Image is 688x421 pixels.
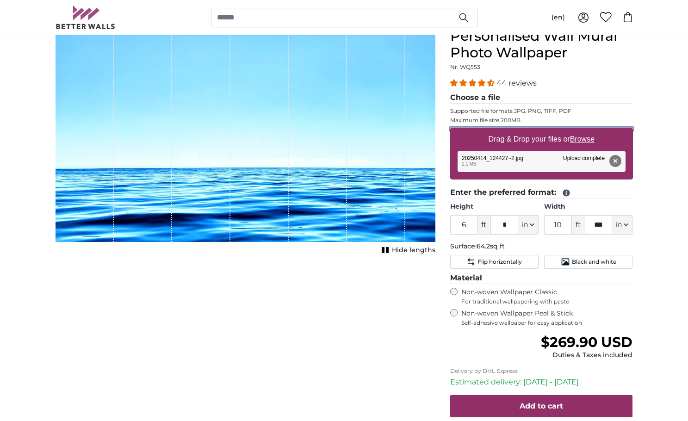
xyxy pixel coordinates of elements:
[450,202,539,211] label: Height
[477,242,505,250] span: 64.2sq ft
[450,63,480,70] span: Nr. WQ553
[612,215,632,235] button: in
[461,298,633,305] span: For traditional wallpapering with paste
[518,215,539,235] button: in
[484,130,598,149] label: Drag & Drop your files or
[477,215,490,235] span: ft
[450,395,633,417] button: Add to cart
[570,135,595,143] u: Browse
[544,202,632,211] label: Width
[544,9,572,26] button: (en)
[450,92,633,104] legend: Choose a file
[450,187,633,198] legend: Enter the preferred format:
[450,367,633,375] p: Delivery by DHL Express
[450,242,633,251] p: Surface:
[544,255,632,269] button: Black and white
[56,28,435,257] div: 1 of 1
[450,28,633,61] h1: Personalised Wall Mural Photo Wallpaper
[461,309,633,327] label: Non-woven Wallpaper Peel & Stick
[520,402,563,410] span: Add to cart
[461,288,633,305] label: Non-woven Wallpaper Classic
[477,258,522,266] span: Flip horizontally
[450,272,633,284] legend: Material
[572,215,585,235] span: ft
[450,255,539,269] button: Flip horizontally
[572,258,616,266] span: Black and white
[496,79,537,87] span: 44 reviews
[616,220,622,229] span: in
[392,246,435,255] span: Hide lengths
[379,244,435,257] button: Hide lengths
[541,334,632,351] span: $269.90 USD
[541,351,632,360] div: Duties & Taxes included
[56,6,116,29] img: Betterwalls
[450,79,496,87] span: 4.34 stars
[450,107,633,115] p: Supported file formats JPG, PNG, TIFF, PDF
[450,117,633,124] p: Maximum file size 200MB.
[461,319,633,327] span: Self-adhesive wallpaper for easy application
[450,377,633,388] p: Estimated delivery: [DATE] - [DATE]
[522,220,528,229] span: in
